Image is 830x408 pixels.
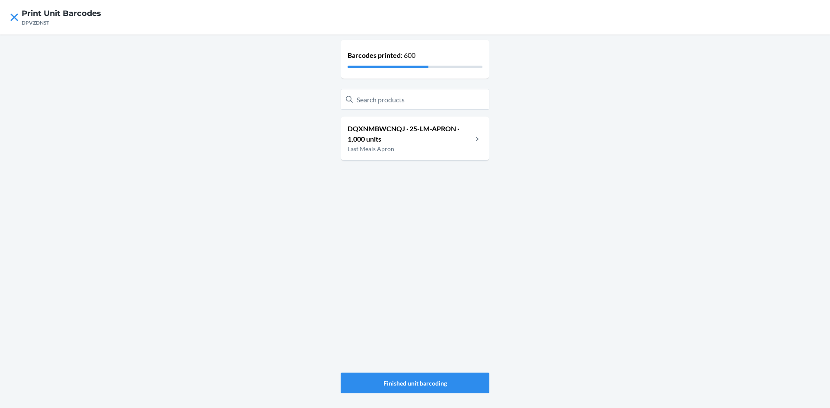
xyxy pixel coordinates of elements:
[341,373,489,393] button: Finished unit barcoding
[348,123,472,144] p: DQXNMBWCNQJ · 25-LM-APRON · 1,000 units
[341,89,489,110] input: Search products
[22,19,101,27] div: DPVZDNST
[404,51,415,59] span: 600
[22,8,101,19] h4: Print Unit Barcodes
[348,144,472,153] p: Last Meals Apron
[348,50,482,60] p: Barcodes printed:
